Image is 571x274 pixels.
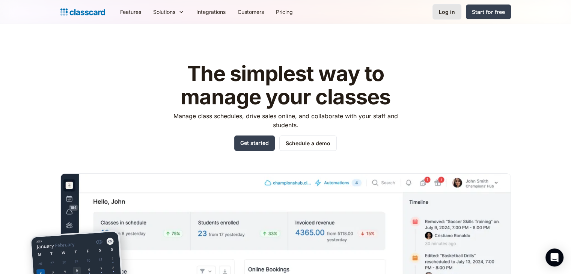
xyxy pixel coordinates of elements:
a: Pricing [270,3,299,20]
div: Start for free [472,8,505,16]
h1: The simplest way to manage your classes [166,62,405,108]
div: Solutions [147,3,190,20]
a: Start for free [466,5,511,19]
p: Manage class schedules, drive sales online, and collaborate with your staff and students. [166,111,405,129]
a: Log in [432,4,461,20]
div: Open Intercom Messenger [545,248,563,266]
a: home [60,7,105,17]
a: Integrations [190,3,232,20]
a: Features [114,3,147,20]
a: Customers [232,3,270,20]
div: Log in [439,8,455,16]
div: Solutions [153,8,175,16]
a: Get started [234,135,275,151]
a: Schedule a demo [279,135,337,151]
